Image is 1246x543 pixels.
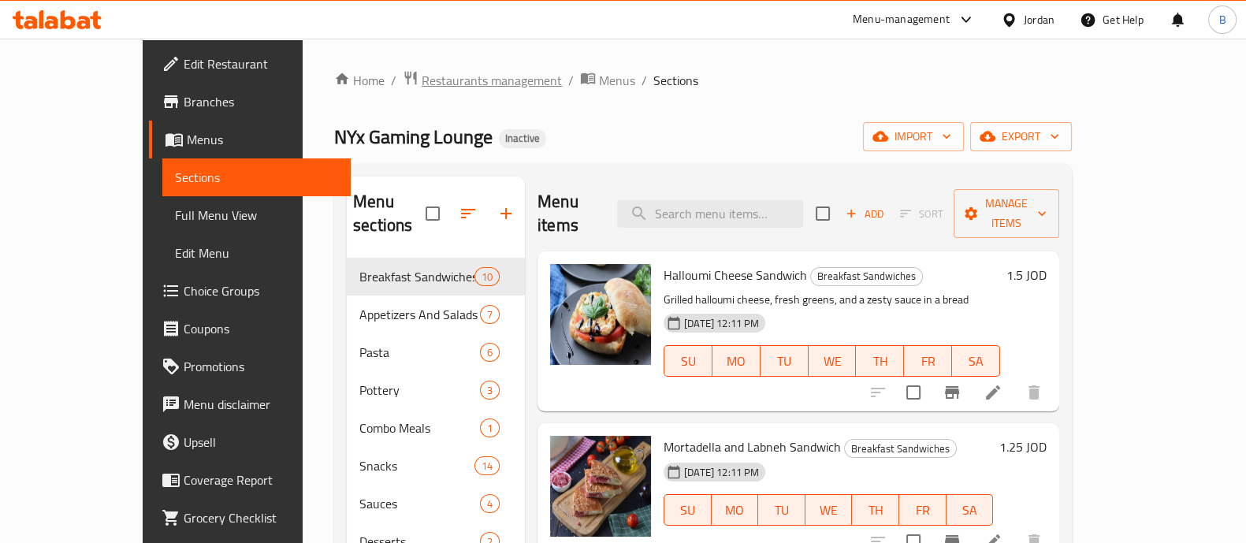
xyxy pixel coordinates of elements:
[359,418,480,437] span: Combo Meals
[664,435,841,459] span: Mortadella and Labneh Sandwich
[999,436,1047,458] h6: 1.25 JOD
[580,70,635,91] a: Menus
[712,345,761,377] button: MO
[416,197,449,230] span: Select all sections
[499,132,546,145] span: Inactive
[347,447,525,485] div: Snacks14
[481,307,499,322] span: 7
[764,499,799,522] span: TU
[184,470,338,489] span: Coverage Report
[952,345,1000,377] button: SA
[856,345,904,377] button: TH
[481,345,499,360] span: 6
[347,258,525,296] div: Breakfast Sandwiches10
[149,461,351,499] a: Coverage Report
[664,345,712,377] button: SU
[334,119,493,154] span: NYx Gaming Lounge
[359,381,480,400] span: Pottery
[184,508,338,527] span: Grocery Checklist
[947,494,994,526] button: SA
[481,421,499,436] span: 1
[184,281,338,300] span: Choice Groups
[805,494,853,526] button: WE
[550,264,651,365] img: Halloumi Cheese Sandwich
[481,383,499,398] span: 3
[642,71,647,90] li: /
[475,270,499,285] span: 10
[953,499,988,522] span: SA
[149,499,351,537] a: Grocery Checklist
[767,350,802,373] span: TU
[1015,374,1053,411] button: delete
[184,92,338,111] span: Branches
[933,374,971,411] button: Branch-specific-item
[1006,264,1047,286] h6: 1.5 JOD
[906,499,940,522] span: FR
[149,272,351,310] a: Choice Groups
[858,499,893,522] span: TH
[149,83,351,121] a: Branches
[353,190,426,237] h2: Menu sections
[403,70,562,91] a: Restaurants management
[966,194,1047,233] span: Manage items
[184,433,338,452] span: Upsell
[899,494,947,526] button: FR
[480,418,500,437] div: items
[347,409,525,447] div: Combo Meals1
[815,350,850,373] span: WE
[175,168,338,187] span: Sections
[678,465,765,480] span: [DATE] 12:11 PM
[984,383,1002,402] a: Edit menu item
[806,197,839,230] span: Select section
[809,345,857,377] button: WE
[890,202,954,226] span: Select section first
[480,343,500,362] div: items
[175,206,338,225] span: Full Menu View
[811,267,922,285] span: Breakfast Sandwiches
[184,54,338,73] span: Edit Restaurant
[678,316,765,331] span: [DATE] 12:11 PM
[653,71,698,90] span: Sections
[904,345,952,377] button: FR
[843,205,886,223] span: Add
[347,333,525,371] div: Pasta6
[499,129,546,148] div: Inactive
[149,348,351,385] a: Promotions
[347,296,525,333] div: Appetizers And Salads7
[359,494,480,513] span: Sauces
[812,499,846,522] span: WE
[487,195,525,232] button: Add section
[334,71,385,90] a: Home
[162,196,351,234] a: Full Menu View
[149,45,351,83] a: Edit Restaurant
[184,395,338,414] span: Menu disclaimer
[347,371,525,409] div: Pottery3
[718,499,753,522] span: MO
[897,376,930,409] span: Select to update
[449,195,487,232] span: Sort sections
[347,485,525,523] div: Sauces4
[671,350,706,373] span: SU
[664,263,807,287] span: Halloumi Cheese Sandwich
[359,267,474,286] span: Breakfast Sandwiches
[983,127,1059,147] span: export
[954,189,1059,238] button: Manage items
[480,381,500,400] div: items
[845,440,956,458] span: Breakfast Sandwiches
[359,305,480,324] div: Appetizers And Salads
[671,499,705,522] span: SU
[844,439,957,458] div: Breakfast Sandwiches
[568,71,574,90] li: /
[958,350,994,373] span: SA
[970,122,1072,151] button: export
[422,71,562,90] span: Restaurants management
[149,385,351,423] a: Menu disclaimer
[719,350,754,373] span: MO
[162,158,351,196] a: Sections
[359,343,480,362] span: Pasta
[599,71,635,90] span: Menus
[664,494,711,526] button: SU
[853,10,950,29] div: Menu-management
